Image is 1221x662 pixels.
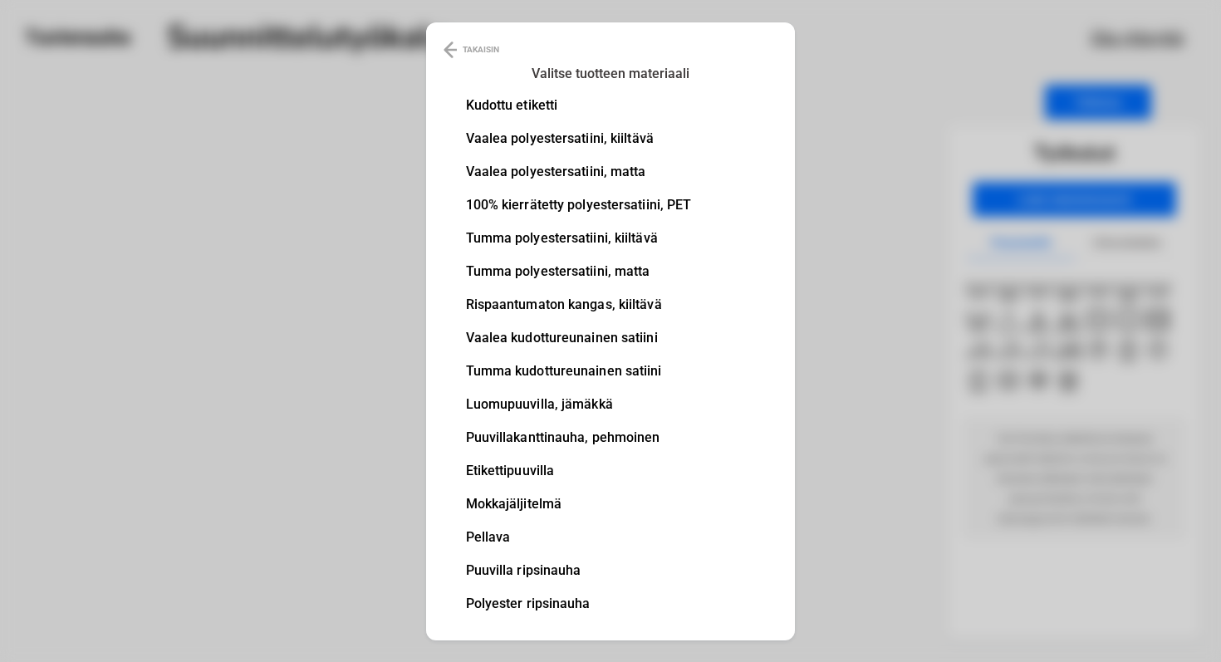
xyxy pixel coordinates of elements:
li: 100% kierrätetty polyestersatiini, PET [466,199,692,212]
h3: Valitse tuotteen materiaali [476,62,745,86]
li: Vaalea polyestersatiini, matta [466,165,692,179]
img: Back [444,40,457,60]
li: Tumma polyestersatiini, matta [466,265,692,278]
li: Puuvillakanttinauha, pehmoinen [466,431,692,444]
li: Rispaantumaton kangas, kiiltävä [466,298,692,311]
li: Puuvilla ripsinauha [466,564,692,577]
li: Pellava [466,531,692,544]
li: Luomupuuvilla, jämäkkä [466,398,692,411]
li: Polyester ripsinauha [466,597,692,611]
li: Mokkajäljitelmä [466,498,692,511]
li: Tumma kudottureunainen satiini [466,365,692,378]
li: Vaalea kudottureunainen satiini [466,331,692,345]
li: Vaalea polyestersatiini, kiiltävä [466,132,692,145]
li: Kudottu etiketti [466,99,692,112]
p: TAKAISIN [463,40,499,60]
li: Tumma polyestersatiini, kiiltävä [466,232,692,245]
li: Etikettipuuvilla [466,464,692,478]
